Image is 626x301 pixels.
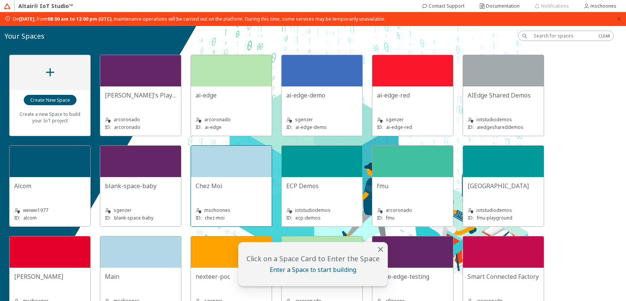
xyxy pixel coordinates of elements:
[196,207,267,214] unity-typography: mschoones
[196,124,202,130] p: ID:
[477,215,512,221] p: fmu-playground
[295,124,327,130] p: ai-edge-demo
[19,16,34,22] strong: [DATE]
[105,124,111,130] p: ID:
[47,16,111,22] strong: 08:00 am to 12:00 pm (UTC)
[286,207,358,214] unity-typography: iotstudiodemos
[23,215,37,221] p: alcom
[105,182,176,190] unity-typography: blank-space-baby
[243,265,383,274] unity-typography: Enter a Space to start building
[205,215,225,221] p: chez-moi
[114,215,153,221] p: blank-space-baby
[386,215,395,221] p: fmu
[243,254,383,263] unity-typography: Click on a Space Card to Enter the Space
[114,124,140,130] p: arcoronado
[468,124,474,130] p: ID:
[377,116,448,124] unity-typography: sgenzer
[14,106,86,129] unity-typography: Create a new Space to build your IoT project
[616,16,621,22] button: close
[14,182,86,190] unity-typography: Alcom
[286,215,292,221] p: ID:
[205,124,222,130] p: ai-edge
[14,272,86,281] unity-typography: [PERSON_NAME]
[14,207,86,214] unity-typography: weiwei1977
[386,124,412,130] p: ai-edge-red
[286,124,292,130] p: ID:
[286,182,358,190] unity-typography: ECP Demos
[295,215,321,221] p: ecp-demos
[286,116,358,124] unity-typography: sgenzer
[105,116,176,124] unity-typography: arcoronado
[196,215,202,221] p: ID:
[377,272,448,281] unity-typography: sfine-edge-testing
[468,182,539,190] unity-typography: [GEOGRAPHIC_DATA]
[105,272,176,281] unity-typography: Main
[377,207,448,214] unity-typography: arcoronado
[377,124,383,130] p: ID:
[616,16,621,21] span: close
[196,272,267,281] unity-typography: nexteer-poc
[377,91,448,99] unity-typography: ai-edge-red
[196,91,267,99] unity-typography: ai-edge
[105,215,111,221] p: ID:
[468,116,539,124] unity-typography: iotstudiodemos
[468,215,474,221] p: ID:
[196,182,267,190] unity-typography: Chez Moi
[14,215,20,221] p: ID:
[377,182,448,190] unity-typography: fmu
[105,91,176,99] unity-typography: [PERSON_NAME]'s Playground
[468,272,539,281] unity-typography: Smart Connected Factory
[468,207,539,214] unity-typography: iotstudiodemos
[468,91,539,99] unity-typography: AIEdge Shared Demos
[286,91,358,99] unity-typography: ai-edge-demo
[13,16,385,22] span: On , from , maintenance operations will be carried out on the platform. During this time, some se...
[105,207,176,214] unity-typography: sgenzer
[477,124,523,130] p: aiedgeshareddemos
[196,116,267,124] unity-typography: arcoronado
[377,215,383,221] p: ID:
